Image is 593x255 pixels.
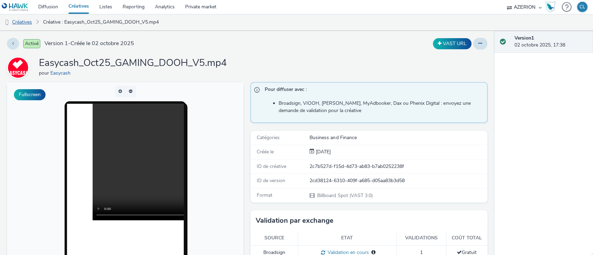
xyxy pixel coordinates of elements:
div: Business and Finance [310,134,486,141]
button: Fullscreen [14,89,46,100]
a: Easycash [7,64,32,71]
span: Catégories [257,134,280,141]
img: dooh [3,19,10,26]
span: ID de créative [257,163,286,170]
strong: Version 1 [514,35,534,41]
span: Créée le [257,148,274,155]
h1: Easycash_Oct25_GAMING_DOOH_V5.mp4 [39,57,227,70]
a: Easycash [50,70,73,76]
span: Version 1 - Créée le 02 octobre 2025 [44,40,134,48]
span: Activé [23,39,40,48]
li: Broadsign, VIOOH, [PERSON_NAME], MyAdbooker, Dax ou Phenix Digital : envoyez une demande de valid... [279,100,483,114]
span: ID de version [257,177,285,184]
div: Dupliquer la créative en un VAST URL [431,38,473,49]
span: Pour diffuser avec : [265,86,480,95]
img: undefined Logo [2,3,28,11]
img: Easycash [8,58,28,78]
span: Billboard Spot (VAST 3.0) [316,192,372,199]
span: Format [257,192,272,198]
div: 02 octobre 2025, 17:38 [514,35,587,49]
div: CL [579,2,585,12]
button: VAST URL [433,38,471,49]
a: Hawk Academy [545,1,558,12]
div: Création 02 octobre 2025, 17:38 [314,148,331,155]
div: 2c7b527d-f15d-4d73-ab83-b7ab0252238f [310,163,486,170]
th: Coût total [446,231,487,245]
th: Validations [396,231,446,245]
th: Etat [298,231,396,245]
img: Hawk Academy [545,1,555,12]
span: pour [39,70,50,76]
span: [DATE] [314,148,331,155]
div: 2cd38124-6310-409f-a685-d05aa83b3d58 [310,177,486,184]
h3: Validation par exchange [256,215,333,226]
a: Créative : Easycash_Oct25_GAMING_DOOH_V5.mp4 [40,14,162,31]
th: Source [250,231,298,245]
